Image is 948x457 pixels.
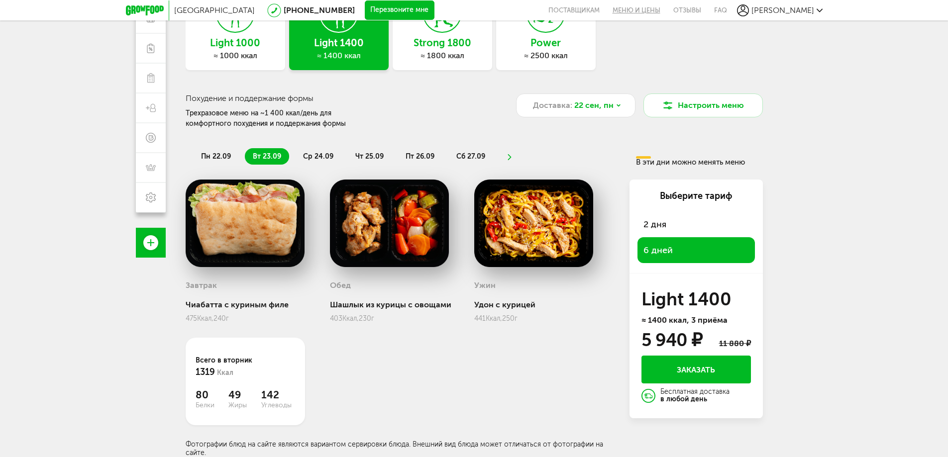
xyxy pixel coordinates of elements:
strong: в любой день [660,395,707,403]
div: ≈ 1400 ккал [289,51,389,61]
span: ср 24.09 [303,152,333,161]
div: 475 240 [186,314,305,323]
span: пт 26.09 [406,152,434,161]
h3: Light 1400 [289,37,389,48]
span: г [371,314,374,323]
a: [PHONE_NUMBER] [284,5,355,15]
div: 441 250 [474,314,594,323]
div: Фотографии блюд на сайте являются вариантом сервировки блюда. Внешний вид блюда может отличаться ... [186,440,614,457]
span: чт 25.09 [355,152,384,161]
h3: Light 1000 [186,37,285,48]
button: Перезвоните мне [365,0,434,20]
span: 49 [228,389,261,401]
span: Жиры [228,401,261,409]
h3: Strong 1800 [393,37,492,48]
span: пн 22.09 [201,152,231,161]
span: сб 27.09 [456,152,485,161]
span: ≈ 1400 ккал, 3 приёма [641,315,728,325]
div: 403 230 [330,314,451,323]
div: Трехразовое меню на ~1 400 ккал/день для комфортного похудения и поддержания формы [186,108,377,129]
span: [GEOGRAPHIC_DATA] [174,5,255,15]
span: Доставка: [533,99,572,111]
span: Ккал, [342,314,359,323]
span: Белки [196,401,228,409]
div: Бесплатная доставка [660,388,730,403]
span: [PERSON_NAME] [751,5,814,15]
span: 80 [196,389,228,401]
span: Углеводы [261,401,294,409]
span: Ккал [217,368,233,377]
div: ≈ 1000 ккал [186,51,285,61]
span: 22 сен, пн [574,99,614,111]
div: В эти дни можно менять меню [636,156,759,167]
img: big_A8dMbFVdBMb6J8zv.png [474,180,594,267]
div: 11 880 ₽ [719,339,751,348]
div: Чиабатта с куриным филе [186,300,305,309]
div: Выберите тариф [637,189,755,202]
div: Шашлык из курицы с овощами [330,300,451,309]
div: ≈ 1800 ккал [393,51,492,61]
img: big_TceYgiePvtiLYYAf.png [330,180,449,267]
h3: Ужин [474,280,496,290]
div: 5 940 ₽ [641,332,702,348]
span: 6 дней [643,243,749,257]
span: 1319 [196,366,215,377]
span: 142 [261,389,294,401]
button: Заказать [641,356,751,383]
h3: Обед [330,280,351,290]
span: г [515,314,518,323]
h3: Power [496,37,596,48]
div: Всего в вторник [196,355,295,379]
span: Ккал, [197,314,213,323]
h3: Light 1400 [641,291,751,307]
span: 2 дня [643,217,749,231]
img: big_K25WGlsAEynfCSuV.png [186,180,305,267]
button: Настроить меню [643,93,763,117]
div: ≈ 2500 ккал [496,51,596,61]
h3: Похудение и поддержание формы [186,93,494,103]
div: Удон с курицей [474,300,594,309]
h3: Завтрак [186,280,217,290]
span: г [226,314,229,323]
span: Ккал, [486,314,502,323]
span: вт 23.09 [253,152,281,161]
